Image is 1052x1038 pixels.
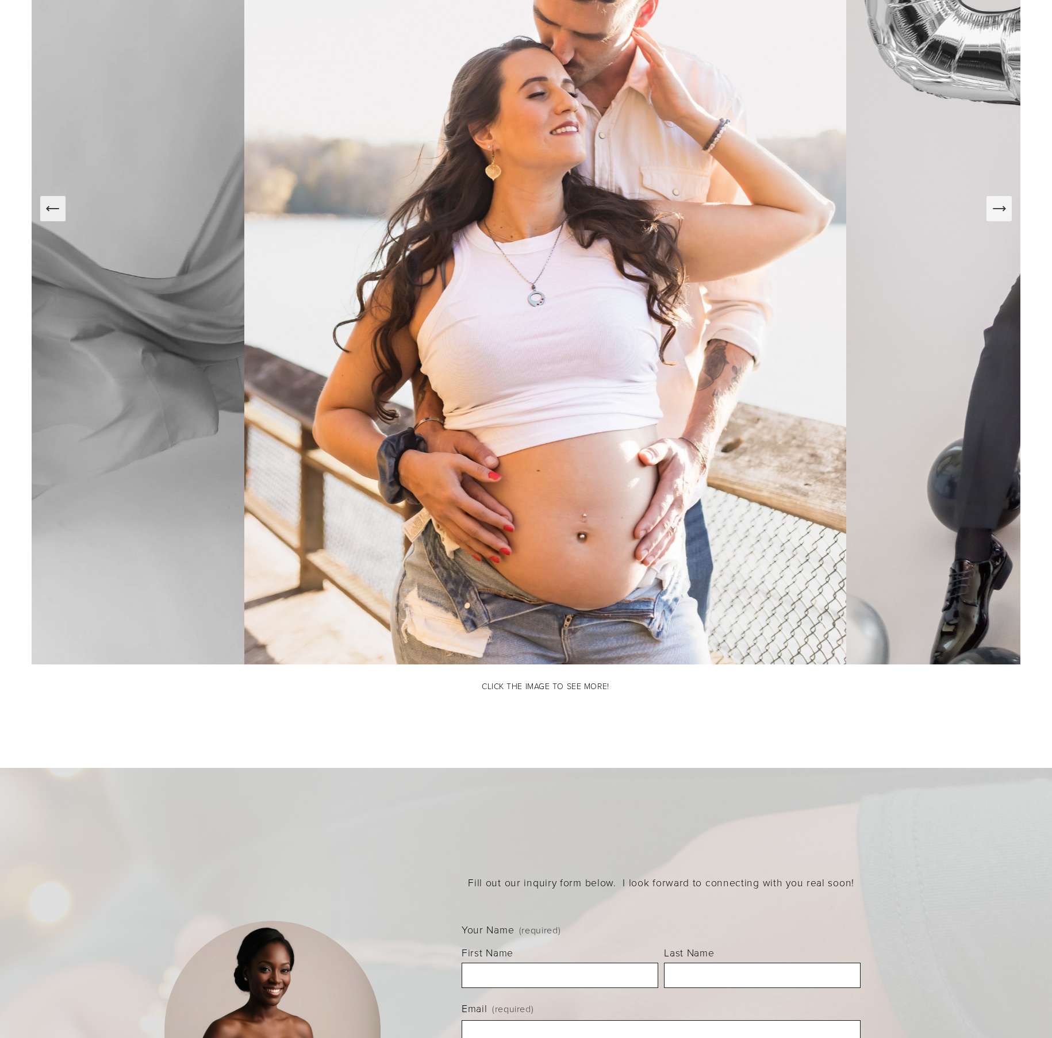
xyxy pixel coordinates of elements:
[462,944,658,963] div: First Name
[986,196,1012,221] button: Next Slide
[40,196,66,221] button: Previous Slide
[351,679,739,693] p: CLICK THE IMAGE TO SEE MORE!
[462,999,487,1018] span: Email
[492,1001,533,1017] span: (required)
[462,921,514,939] span: Your Name
[664,944,861,963] div: Last Name
[462,874,861,892] p: Fill out our inquiry form below. I look forward to connecting with you real soon!
[519,925,560,935] span: (required)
